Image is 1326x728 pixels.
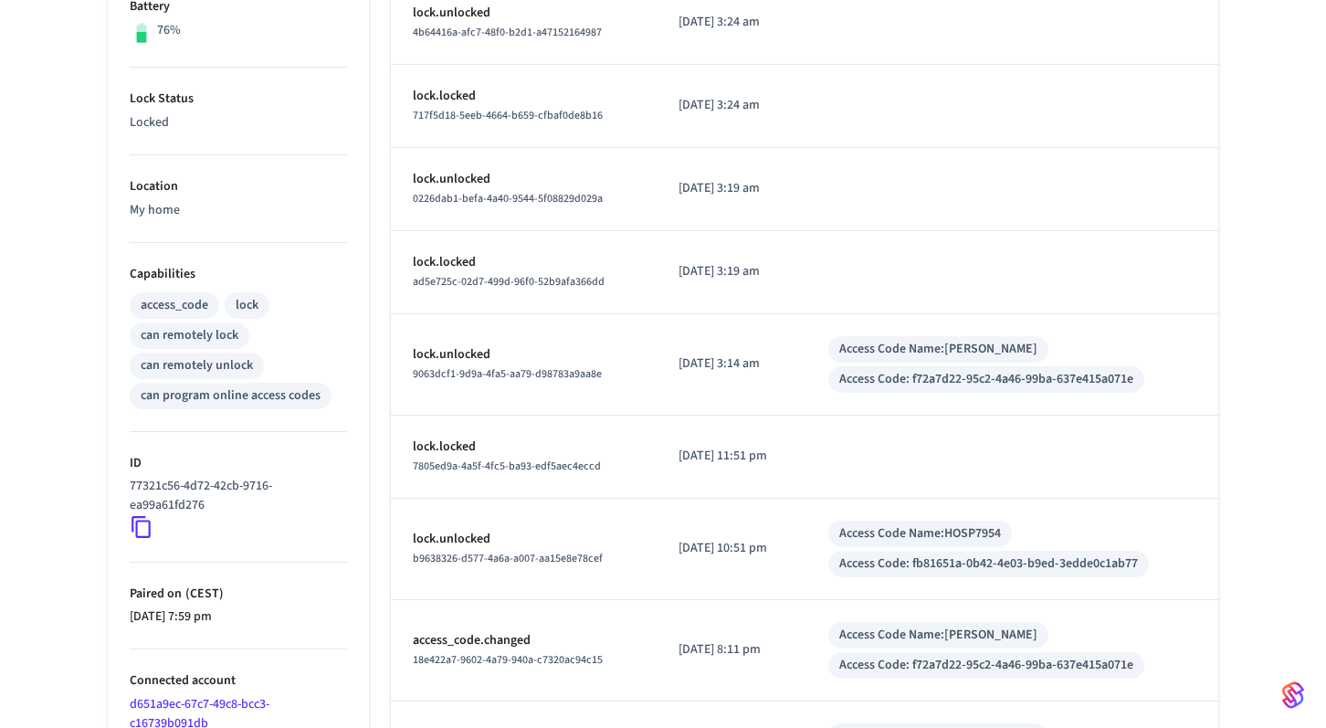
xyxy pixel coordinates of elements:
[141,326,238,345] div: can remotely lock
[130,113,347,132] p: Locked
[413,25,602,40] span: 4b64416a-afc7-48f0-b2d1-a47152164987
[1282,681,1304,710] img: SeamLogoGradient.69752ec5.svg
[413,108,603,123] span: 717f5d18-5eeb-4664-b659-cfbaf0de8b16
[413,274,605,290] span: ad5e725c-02d7-499d-96f0-52b9afa366dd
[130,454,347,473] p: ID
[130,671,347,691] p: Connected account
[130,265,347,284] p: Capabilities
[679,539,784,558] p: [DATE] 10:51 pm
[236,296,258,315] div: lock
[413,459,601,474] span: 7805ed9a-4a5f-4fc5-ba93-edf5aec4eccd
[679,354,784,374] p: [DATE] 3:14 am
[413,652,603,668] span: 18e422a7-9602-4a79-940a-c7320ac94c15
[413,170,635,189] p: lock.unlocked
[141,356,253,375] div: can remotely unlock
[413,345,635,364] p: lock.unlocked
[141,386,321,406] div: can program online access codes
[413,87,635,106] p: lock.locked
[130,607,347,627] p: [DATE] 7:59 pm
[157,21,181,40] p: 76%
[130,201,347,220] p: My home
[130,90,347,109] p: Lock Status
[679,179,784,198] p: [DATE] 3:19 am
[839,524,1001,543] div: Access Code Name: HOSP7954
[130,477,340,515] p: 77321c56-4d72-42cb-9716-ea99a61fd276
[182,585,224,603] span: ( CEST )
[679,262,784,281] p: [DATE] 3:19 am
[141,296,208,315] div: access_code
[679,13,784,32] p: [DATE] 3:24 am
[679,96,784,115] p: [DATE] 3:24 am
[413,530,635,549] p: lock.unlocked
[839,340,1037,359] div: Access Code Name: [PERSON_NAME]
[679,447,784,466] p: [DATE] 11:51 pm
[413,631,635,650] p: access_code.changed
[839,626,1037,645] div: Access Code Name: [PERSON_NAME]
[839,656,1133,675] div: Access Code: f72a7d22-95c2-4a46-99ba-637e415a071e
[413,191,603,206] span: 0226dab1-befa-4a40-9544-5f08829d029a
[839,370,1133,389] div: Access Code: f72a7d22-95c2-4a46-99ba-637e415a071e
[413,366,602,382] span: 9063dcf1-9d9a-4fa5-aa79-d98783a9aa8e
[413,253,635,272] p: lock.locked
[679,640,784,659] p: [DATE] 8:11 pm
[130,177,347,196] p: Location
[413,4,635,23] p: lock.unlocked
[413,438,635,457] p: lock.locked
[130,585,347,604] p: Paired on
[413,551,603,566] span: b9638326-d577-4a6a-a007-aa15e8e78cef
[839,554,1138,574] div: Access Code: fb81651a-0b42-4e03-b9ed-3edde0c1ab77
